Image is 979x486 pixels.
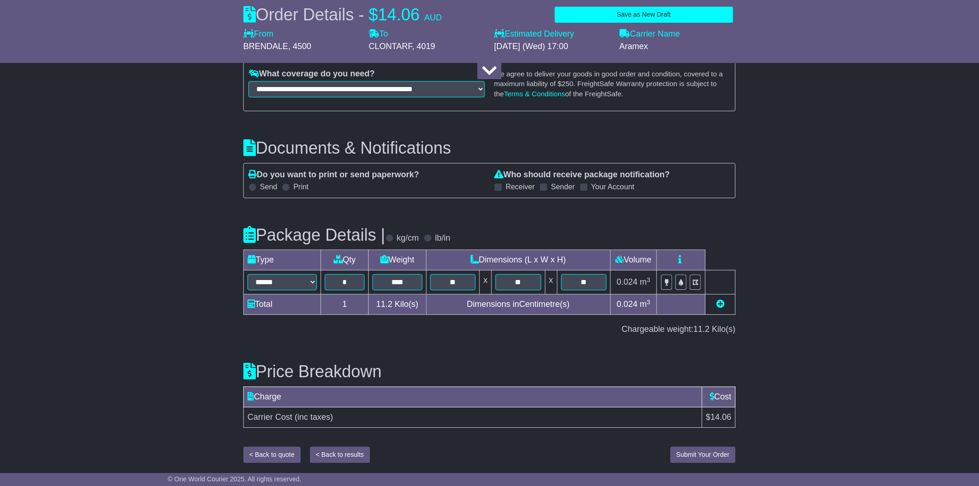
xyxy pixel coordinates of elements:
span: Carrier Cost [248,412,292,422]
label: From [243,29,273,39]
td: Weight [369,250,427,270]
label: Carrier Name [620,29,680,39]
a: Add new item [716,299,725,309]
td: Qty [321,250,369,270]
td: Total [244,294,321,315]
span: , 4019 [412,42,435,51]
span: $ [369,5,378,24]
span: , 4500 [288,42,311,51]
span: 11.2 [376,299,392,309]
label: Your Account [591,182,635,191]
td: Dimensions (L x W x H) [426,250,610,270]
span: © One World Courier 2025. All rights reserved. [168,475,302,483]
span: 0.024 [617,277,638,287]
h3: Documents & Notifications [243,139,736,157]
label: To [369,29,388,39]
td: x [480,270,492,294]
button: Save as New Draft [555,6,733,23]
td: 1 [321,294,369,315]
label: What coverage do you need? [248,69,375,79]
span: m [640,277,651,287]
span: BRENDALE [243,42,288,51]
button: < Back to quote [243,447,301,463]
div: [DATE] (Wed) 17:00 [494,42,610,52]
div: Aramex [620,42,736,52]
td: Charge [244,386,702,407]
a: Terms & Conditions [504,90,565,98]
label: Print [293,182,309,191]
span: CLONTARF [369,42,412,51]
button: < Back to results [310,447,370,463]
td: Kilo(s) [369,294,427,315]
button: Submit Your Order [670,447,736,463]
label: Sender [551,182,575,191]
sup: 3 [647,299,651,305]
label: kg/cm [397,233,419,243]
span: m [640,299,651,309]
label: Send [260,182,277,191]
div: Order Details - [243,5,442,25]
small: We agree to deliver your goods in good order and condition, covered to a maximum liability of $ .... [494,70,723,98]
td: Volume [610,250,657,270]
sup: 3 [647,276,651,283]
span: Submit Your Order [676,451,730,458]
div: Chargeable weight: Kilo(s) [243,324,736,335]
span: (inc taxes) [295,412,333,422]
span: $14.06 [706,412,731,422]
label: Who should receive package notification? [494,170,670,180]
span: 14.06 [378,5,420,24]
td: Dimensions in Centimetre(s) [426,294,610,315]
span: AUD [424,13,442,22]
label: lb/in [435,233,451,243]
h3: Price Breakdown [243,362,736,381]
span: 11.2 [694,324,710,334]
label: Estimated Delivery [494,29,610,39]
label: Do you want to print or send paperwork? [248,170,419,180]
label: Receiver [506,182,535,191]
span: 250 [562,80,574,87]
span: 0.024 [617,299,638,309]
td: x [545,270,557,294]
h3: Package Details | [243,226,385,244]
td: Type [244,250,321,270]
td: Cost [702,386,735,407]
